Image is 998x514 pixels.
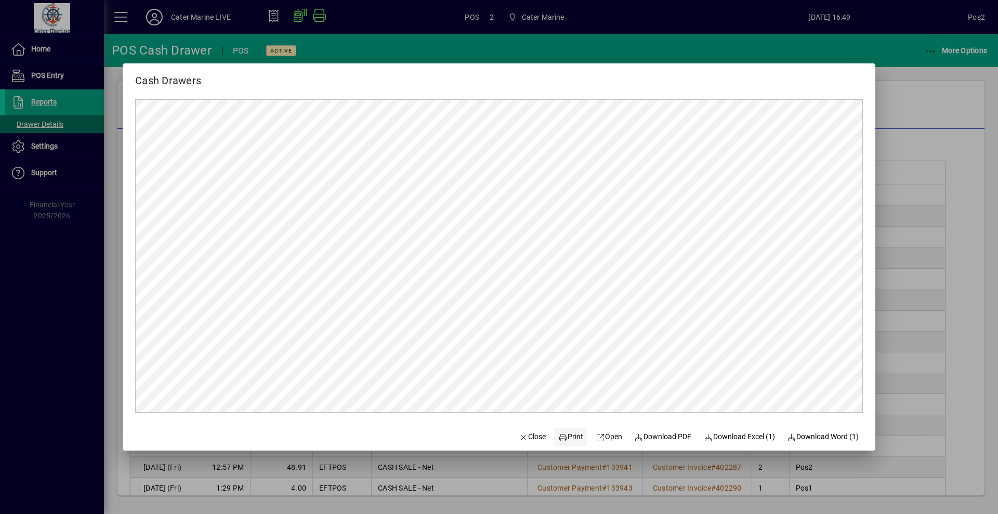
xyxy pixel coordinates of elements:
h2: Cash Drawers [123,63,214,89]
span: Download Excel (1) [704,431,775,442]
span: Download PDF [635,431,692,442]
span: Close [519,431,546,442]
a: Download PDF [631,428,696,446]
span: Print [558,431,583,442]
span: Open [596,431,622,442]
button: Download Word (1) [783,428,863,446]
button: Print [554,428,587,446]
span: Download Word (1) [787,431,859,442]
a: Open [592,428,626,446]
button: Download Excel (1) [700,428,779,446]
button: Close [515,428,550,446]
